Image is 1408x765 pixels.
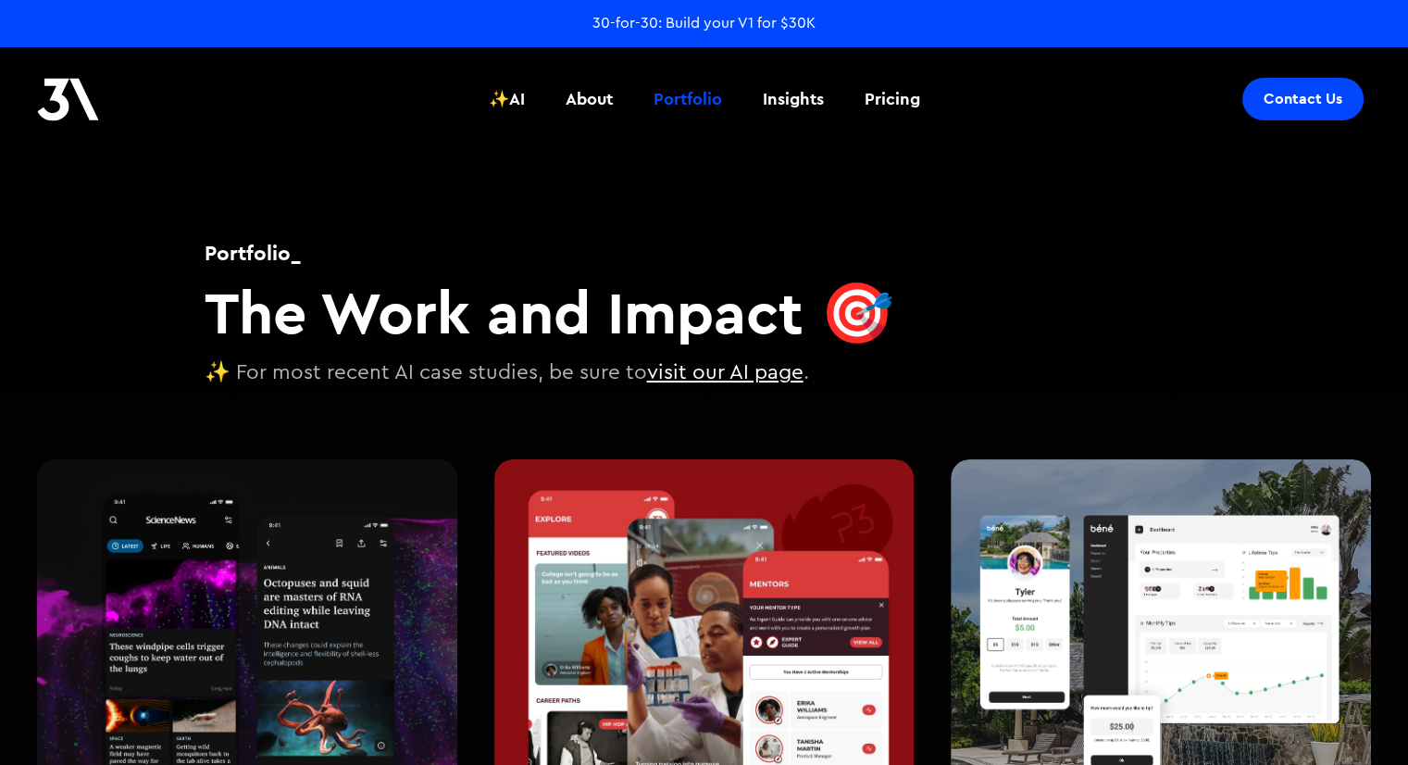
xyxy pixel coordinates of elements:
[554,65,624,133] a: About
[763,87,824,111] div: Insights
[592,13,816,33] a: 30-for-30: Build your V1 for $30K
[489,87,525,111] div: ✨AI
[205,277,894,348] h2: The Work and Impact 🎯
[642,65,733,133] a: Portfolio
[752,65,835,133] a: Insights
[1264,90,1342,108] div: Contact Us
[1242,78,1364,120] a: Contact Us
[205,357,894,389] p: ✨ For most recent AI case studies, be sure to .
[865,87,920,111] div: Pricing
[566,87,613,111] div: About
[854,65,931,133] a: Pricing
[654,87,722,111] div: Portfolio
[478,65,536,133] a: ✨AI
[205,238,894,268] h1: Portfolio_
[647,362,804,382] a: visit our AI page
